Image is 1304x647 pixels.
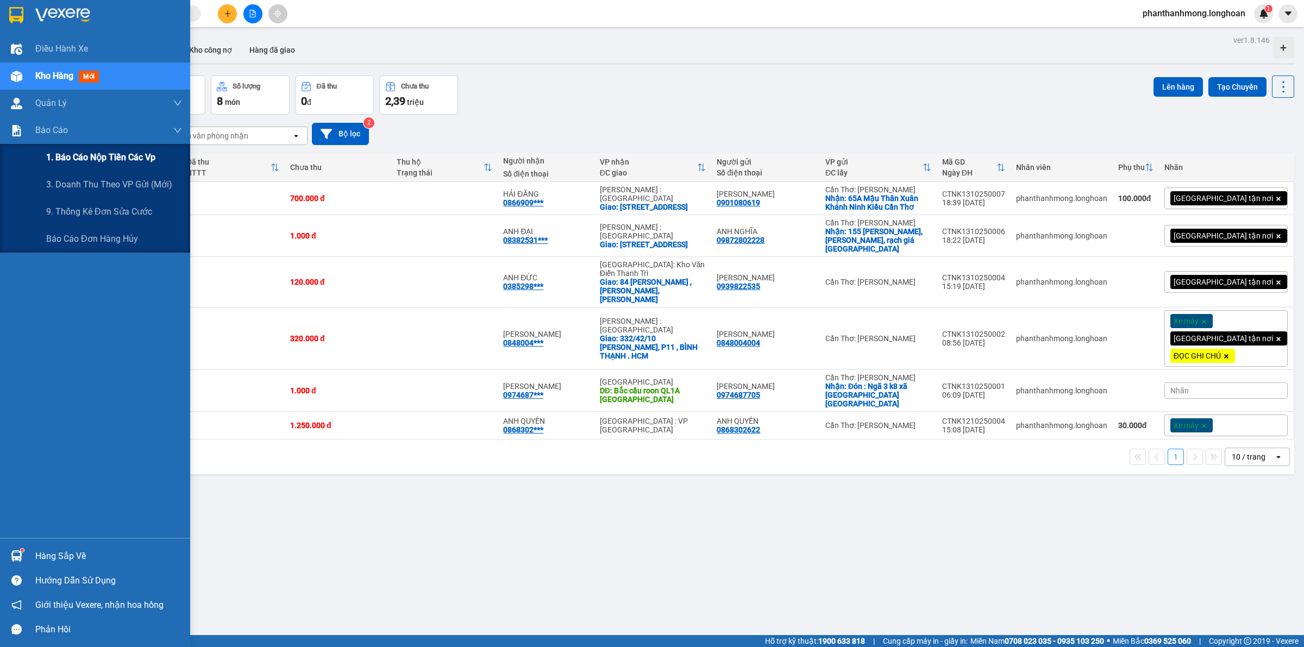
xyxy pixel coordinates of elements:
span: Nhãn [1170,386,1189,395]
div: 06:09 [DATE] [942,391,1005,399]
div: Số điện thoại [503,169,588,178]
span: message [11,624,22,635]
div: Nhận: 65A Mậu Thân Xuân Khánh Ninh Kiều Cần Thơ [825,194,931,211]
span: Miền Nam [970,635,1104,647]
div: Thu hộ [397,158,484,166]
div: Cần Thơ: [PERSON_NAME] [825,218,931,227]
div: [PERSON_NAME] : [GEOGRAPHIC_DATA] [600,317,706,334]
button: Tạo Chuyến [1208,77,1267,97]
div: Trạng thái [397,168,484,177]
div: Hướng dẫn sử dụng [35,573,182,589]
span: Giới thiệu Vexere, nhận hoa hồng [35,598,164,612]
span: Báo cáo đơn hàng hủy [46,232,138,246]
div: Ngày ĐH [942,168,996,177]
button: Lên hàng [1153,77,1203,97]
div: [PERSON_NAME] : [GEOGRAPHIC_DATA] [600,185,706,203]
div: Giao: số 1 đường 31b, phường an phú quận 2 HCM [600,240,706,249]
span: Kho hàng [35,71,73,81]
div: ĐC giao [600,168,698,177]
div: 09872802228 [717,236,764,244]
strong: 100.000 đ [1118,194,1151,203]
div: 700.000 đ [290,194,386,203]
div: CTNK1210250004 [942,417,1005,425]
img: solution-icon [11,125,22,136]
div: HOÀNG GIANG [717,273,814,282]
span: [GEOGRAPHIC_DATA] tận nơi [1174,277,1273,287]
div: 15:08 [DATE] [942,425,1005,434]
strong: PHIẾU DÁN LÊN HÀNG [72,5,215,20]
span: down [173,99,182,108]
th: Toggle SortBy [937,153,1011,182]
span: đ [307,98,311,106]
strong: 0708 023 035 - 0935 103 250 [1005,637,1104,645]
div: Nhận: Đón : Ngã 3 k8 xã cửa dương Phú quốc kiên Giang [825,382,931,408]
div: Đã thu [186,158,271,166]
th: Toggle SortBy [181,153,285,182]
th: Toggle SortBy [391,153,498,182]
button: Kho công nợ [180,37,241,63]
span: caret-down [1283,9,1293,18]
div: ANH QUYỀN [717,417,814,425]
span: | [873,635,875,647]
span: [PHONE_NUMBER] [4,37,83,56]
span: [GEOGRAPHIC_DATA] tận nơi [1174,334,1273,343]
div: [PERSON_NAME] : [GEOGRAPHIC_DATA] [600,223,706,240]
span: Xe máy [1174,420,1199,430]
sup: 2 [363,117,374,128]
img: warehouse-icon [11,98,22,109]
span: mới [79,71,99,83]
span: 1 [1267,5,1270,12]
span: 3. Doanh Thu theo VP Gửi (mới) [46,178,172,191]
div: ANH QUYỀN [503,417,588,425]
span: [GEOGRAPHIC_DATA] tận nơi [1174,193,1273,203]
span: [GEOGRAPHIC_DATA] tận nơi [1174,231,1273,241]
div: VP gửi [825,158,923,166]
button: Chưa thu2,39 triệu [379,76,458,115]
img: logo-vxr [9,7,23,23]
div: phanthanhmong.longhoan [1016,194,1107,203]
span: 2,39 [385,95,405,108]
button: 1 [1168,449,1184,465]
img: icon-new-feature [1259,9,1269,18]
img: warehouse-icon [11,71,22,82]
span: Cung cấp máy in - giấy in: [883,635,968,647]
div: ANH KHANG [503,330,588,338]
span: | [1199,635,1201,647]
div: Nhân viên [1016,163,1107,172]
div: VP nhận [600,158,698,166]
div: Cần Thơ: [PERSON_NAME] [825,185,931,194]
div: Cần Thơ: [PERSON_NAME] [825,373,931,382]
div: [GEOGRAPHIC_DATA] [600,378,706,386]
div: ANH NGHĨA [717,227,814,236]
span: 0 [301,95,307,108]
div: phanthanhmong.longhoan [1016,334,1107,343]
div: 10 / trang [1232,451,1265,462]
button: caret-down [1278,4,1297,23]
div: CTNK1310250001 [942,382,1005,391]
div: 320.000 đ [290,334,386,343]
div: Chưa thu [290,163,386,172]
div: ĐC lấy [825,168,923,177]
button: aim [268,4,287,23]
div: Người gửi [717,158,814,166]
div: phanthanhmong.longhoan [1016,386,1107,395]
div: 0848004004 [717,338,760,347]
div: CTNK1310250006 [942,227,1005,236]
span: món [225,98,240,106]
div: Phản hồi [35,621,182,638]
th: Toggle SortBy [820,153,937,182]
div: 15:19 [DATE] [942,282,1005,291]
div: 0901080619 [717,198,760,207]
div: DĐ: Bắc cầu roon QL1A Quảng Bình [600,386,706,404]
span: ⚪️ [1107,639,1110,643]
span: phanthanhmong.longhoan [1134,7,1254,20]
span: Ngày in phiếu: 18:39 ngày [68,22,219,33]
div: Chọn văn phòng nhận [173,130,248,141]
div: Đã thu [317,83,337,90]
div: Giao: 84 KIM NGƯU , THANH NHÀN, HÀ NỘI [600,278,706,304]
div: ver 1.8.146 [1233,34,1270,46]
div: HẢI ĐĂNG [503,190,588,198]
button: Bộ lọc [312,123,369,145]
div: Cần Thơ: [PERSON_NAME] [825,278,931,286]
div: Chưa thu [401,83,429,90]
